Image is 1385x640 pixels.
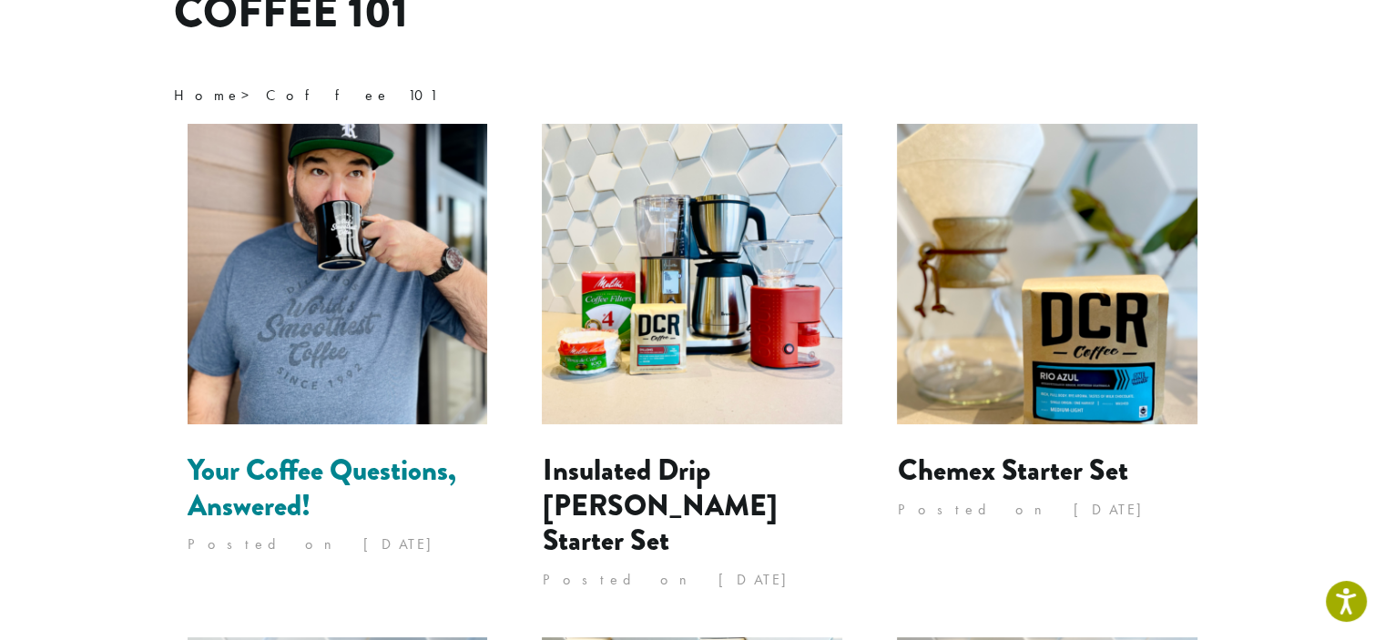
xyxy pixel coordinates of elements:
p: Posted on [DATE] [897,496,1197,523]
img: Chemex Starter Set [897,124,1197,424]
img: Your Coffee Questions, Answered! [188,124,488,424]
a: Insulated Drip [PERSON_NAME] Starter Set [542,449,777,562]
p: Posted on [DATE] [542,566,842,594]
a: Your Coffee Questions, Answered! [188,449,456,526]
span: > [174,86,437,105]
a: Chemex Starter Set [897,449,1127,492]
img: Insulated Drip Brewer Starter Set [542,124,842,424]
span: Coffee 101 [266,86,437,105]
a: Home [174,86,241,105]
p: Posted on [DATE] [188,531,488,558]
